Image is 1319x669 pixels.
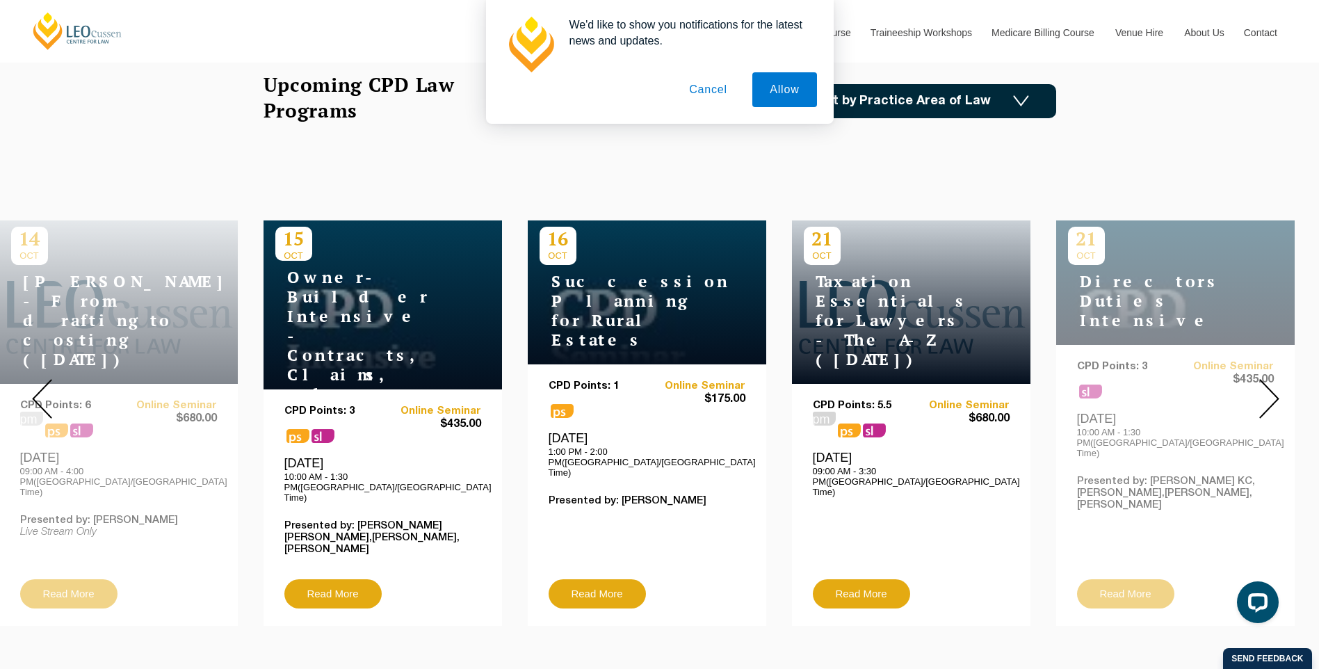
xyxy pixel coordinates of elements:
[540,227,576,250] p: 16
[863,424,886,437] span: sl
[838,424,861,437] span: ps
[284,456,481,503] div: [DATE]
[551,404,574,418] span: ps
[752,72,816,107] button: Allow
[284,579,382,608] a: Read More
[284,471,481,503] p: 10:00 AM - 1:30 PM([GEOGRAPHIC_DATA]/[GEOGRAPHIC_DATA] Time)
[275,227,312,250] p: 15
[549,495,745,507] p: Presented by: [PERSON_NAME]
[382,417,481,432] span: $435.00
[1259,379,1279,419] img: Next
[286,429,309,443] span: ps
[32,379,52,419] img: Prev
[911,412,1010,426] span: $680.00
[813,466,1010,497] p: 09:00 AM - 3:30 PM([GEOGRAPHIC_DATA]/[GEOGRAPHIC_DATA] Time)
[311,429,334,443] span: sl
[540,250,576,261] span: OCT
[804,250,841,261] span: OCT
[284,520,481,556] p: Presented by: [PERSON_NAME] [PERSON_NAME],[PERSON_NAME],[PERSON_NAME]
[275,250,312,261] span: OCT
[911,400,1010,412] a: Online Seminar
[549,430,745,478] div: [DATE]
[1226,576,1284,634] iframe: LiveChat chat widget
[382,405,481,417] a: Online Seminar
[275,268,449,424] h4: Owner-Builder Intensive - Contracts, Claims, and Compliance
[549,579,646,608] a: Read More
[813,579,910,608] a: Read More
[804,227,841,250] p: 21
[804,272,978,369] h4: Taxation Essentials for Lawyers - The A-Z ([DATE])
[813,412,836,426] span: pm
[540,272,713,350] h4: Succession Planning for Rural Estates
[813,450,1010,497] div: [DATE]
[647,380,745,392] a: Online Seminar
[503,17,558,72] img: notification icon
[647,392,745,407] span: $175.00
[284,405,383,417] p: CPD Points: 3
[549,446,745,478] p: 1:00 PM - 2:00 PM([GEOGRAPHIC_DATA]/[GEOGRAPHIC_DATA] Time)
[549,380,647,392] p: CPD Points: 1
[558,17,817,49] div: We'd like to show you notifications for the latest news and updates.
[813,400,912,412] p: CPD Points: 5.5
[672,72,745,107] button: Cancel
